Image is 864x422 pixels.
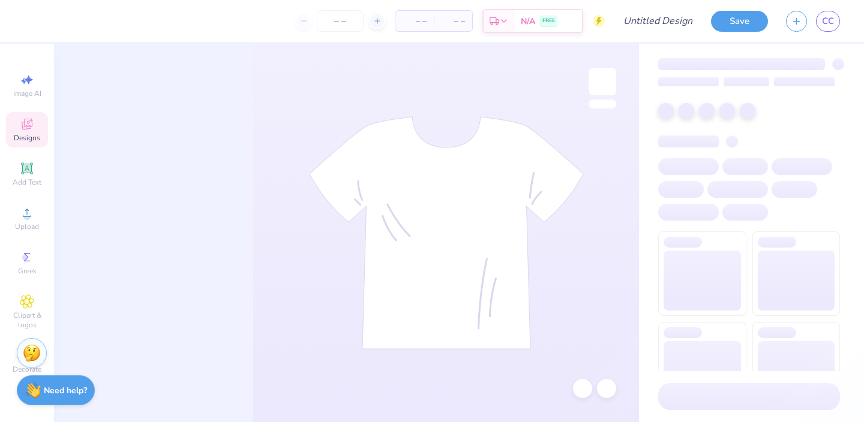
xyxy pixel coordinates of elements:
span: – – [403,15,427,28]
span: N/A [521,15,535,28]
span: Decorate [13,364,41,374]
span: Add Text [13,177,41,187]
span: Upload [15,222,39,231]
span: – – [441,15,465,28]
span: Image AI [13,89,41,98]
span: Greek [18,266,37,276]
span: Clipart & logos [6,311,48,330]
strong: Need help? [44,385,87,396]
span: FREE [542,17,555,25]
span: Designs [14,133,40,143]
button: Save [711,11,768,32]
input: – – [317,10,364,32]
input: Untitled Design [614,9,702,33]
span: CC [822,14,834,28]
a: CC [816,11,840,32]
img: tee-skeleton.svg [309,116,584,349]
